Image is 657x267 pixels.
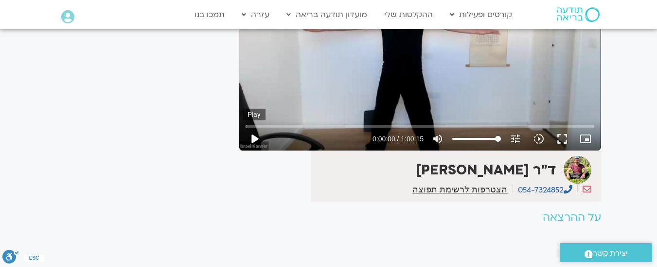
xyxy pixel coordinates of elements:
[190,5,230,24] a: תמכו בנו
[557,7,600,22] img: תודעה בריאה
[412,185,507,194] a: הצטרפות לרשימת תפוצה
[564,156,591,184] img: ד"ר ישראל כנר
[593,247,628,260] span: יצירת קשר
[560,243,652,262] a: יצירת קשר
[239,211,601,224] h2: על ההרצאה
[518,185,572,195] a: 054-7324852
[445,5,517,24] a: קורסים ופעילות
[237,5,274,24] a: עזרה
[416,161,556,179] strong: ד"ר [PERSON_NAME]
[282,5,372,24] a: מועדון תודעה בריאה
[379,5,438,24] a: ההקלטות שלי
